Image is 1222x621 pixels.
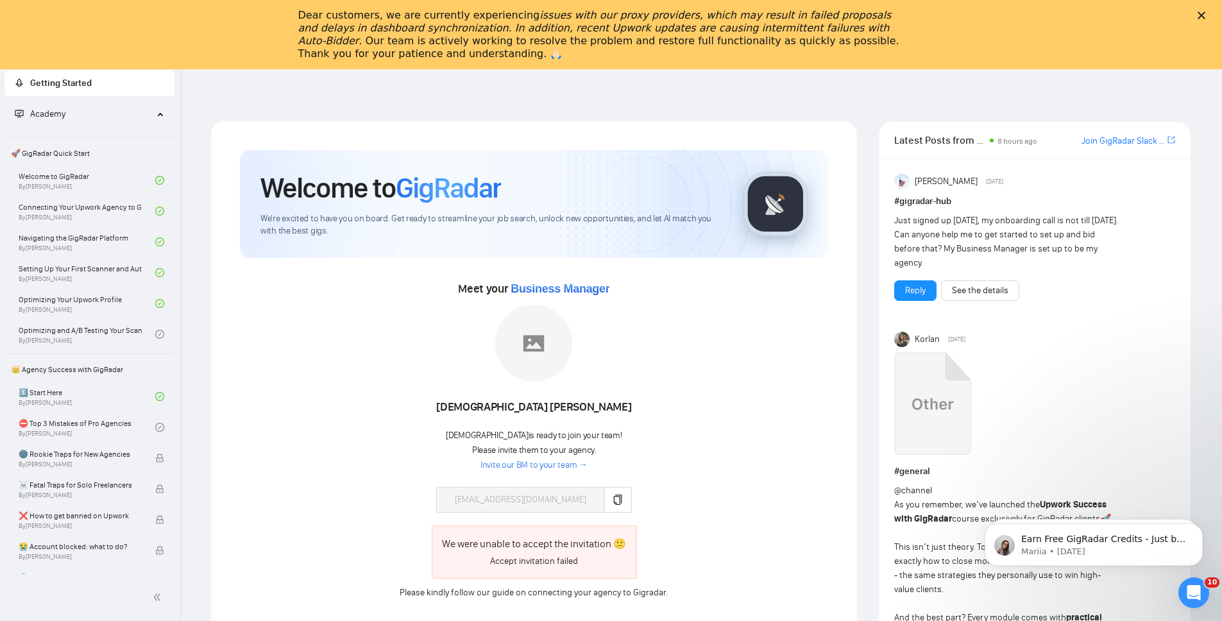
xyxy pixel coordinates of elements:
a: Setting Up Your First Scanner and Auto-BidderBy[PERSON_NAME] [19,259,155,287]
span: Business Manager [511,282,609,295]
iframe: Intercom notifications message [965,497,1222,586]
span: check-circle [155,299,164,308]
span: ❌ How to get banned on Upwork [19,509,142,522]
a: Invite our BM to your team → [480,459,588,472]
button: See the details [941,280,1019,301]
a: See the details [952,284,1008,298]
div: Dear customers, we are currently experiencing . Our team is actively working to resolve the probl... [298,9,904,60]
span: By [PERSON_NAME] [19,461,142,468]
button: copy [604,487,632,513]
span: [DEMOGRAPHIC_DATA] is ready to join your team! [446,430,622,441]
span: rocket [15,78,24,87]
a: Welcome to GigRadarBy[PERSON_NAME] [19,166,155,194]
div: Accept invitation failed [442,554,626,568]
a: export [1167,134,1175,146]
img: Korlan [894,332,910,347]
iframe: Intercom live chat [1178,577,1209,608]
a: Optimizing and A/B Testing Your Scanner for Better ResultsBy[PERSON_NAME] [19,320,155,348]
span: fund-projection-screen [15,109,24,118]
i: issues with our proxy providers, which may result in failed proposals and delays in dashboard syn... [298,9,892,47]
span: Academy [15,108,65,119]
span: double-left [153,591,165,604]
span: 8 hours ago [997,137,1037,146]
a: 1️⃣ Start HereBy[PERSON_NAME] [19,382,155,411]
span: Latest Posts from the GigRadar Community [894,132,986,148]
span: Korlan [915,332,940,346]
span: export [1167,135,1175,145]
span: 🌚 Rookie Traps for New Agencies [19,448,142,461]
span: Meet your [458,282,609,296]
a: Reply [905,284,926,298]
span: GigRadar [396,171,501,205]
span: By [PERSON_NAME] [19,491,142,499]
button: Reply [894,280,937,301]
div: Close [1198,12,1210,19]
span: 🚀 GigRadar Quick Start [6,140,173,166]
span: check-circle [155,330,164,339]
h1: Welcome to [260,171,501,205]
span: [DATE] [948,334,965,345]
span: Please invite them to your agency. [472,445,596,455]
img: placeholder.png [495,305,572,382]
a: our guide [477,587,514,598]
div: We were unable to accept the invitation 🙁 [442,536,626,552]
span: By [PERSON_NAME] [19,522,142,530]
a: Upwork Success with GigRadar.mp4 [894,352,971,459]
h1: # general [894,464,1175,479]
span: [DATE] [986,176,1003,187]
span: check-circle [155,176,164,185]
span: Academy [30,108,65,119]
li: Getting Started [4,71,174,96]
span: ☠️ Fatal Traps for Solo Freelancers [19,479,142,491]
img: gigradar-logo.png [743,172,808,236]
a: Join GigRadar Slack Community [1082,134,1165,148]
span: lock [155,454,164,463]
span: lock [155,484,164,493]
a: Navigating the GigRadar PlatformBy[PERSON_NAME] [19,228,155,256]
div: Just signed up [DATE], my onboarding call is not till [DATE]. Can anyone help me to get started t... [894,214,1119,270]
div: [DEMOGRAPHIC_DATA] [PERSON_NAME] [436,396,631,418]
span: check-circle [155,392,164,401]
span: copy [613,495,623,505]
span: Getting Started [30,78,92,89]
h1: # gigradar-hub [894,194,1175,208]
span: check-circle [155,423,164,432]
span: lock [155,515,164,524]
a: Optimizing Your Upwork ProfileBy[PERSON_NAME] [19,289,155,318]
span: By [PERSON_NAME] [19,553,142,561]
span: @channel [894,485,932,496]
span: 10 [1205,577,1219,588]
span: lock [155,546,164,555]
span: [PERSON_NAME] [915,174,978,189]
img: Anisuzzaman Khan [894,174,910,189]
span: 🔓 Unblocked cases: review [19,571,142,584]
div: Please kindly follow on connecting your agency to Gigradar. [391,586,677,600]
span: 😭 Account blocked: what to do? [19,540,142,553]
span: 👑 Agency Success with GigRadar [6,357,173,382]
span: check-circle [155,237,164,246]
span: We're excited to have you on board. Get ready to streamline your job search, unlock new opportuni... [260,213,723,237]
a: Connecting Your Upwork Agency to GigRadarBy[PERSON_NAME] [19,197,155,225]
span: check-circle [155,207,164,216]
span: check-circle [155,268,164,277]
a: ⛔ Top 3 Mistakes of Pro AgenciesBy[PERSON_NAME] [19,413,155,441]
